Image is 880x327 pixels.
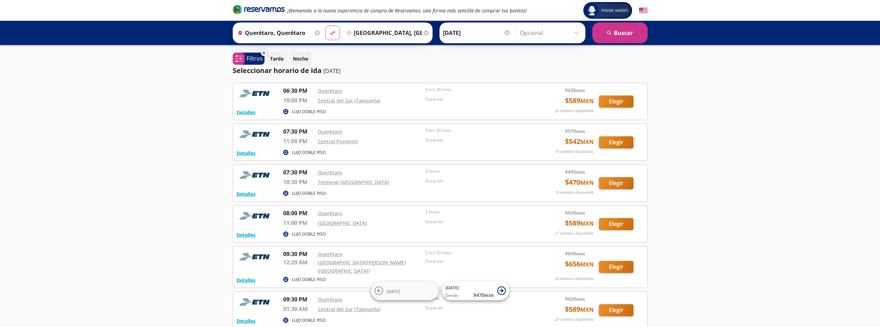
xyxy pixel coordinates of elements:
[639,6,648,15] button: English
[599,261,633,273] button: Elegir
[289,52,312,65] button: Noche
[292,317,326,324] p: LUJO DOBLE PISO
[425,96,530,102] p: Duración
[283,168,314,176] p: 07:30 PM
[425,178,530,184] p: Duración
[520,24,582,42] input: Opcional
[599,96,633,108] button: Elegir
[565,259,594,269] span: $ 656
[237,109,256,116] button: Detalles
[233,65,322,76] p: Seleccionar horario de ida
[292,190,326,197] p: LUJO DOBLE PISO
[318,296,342,303] a: Querétaro
[599,218,633,230] button: Elegir
[283,250,314,258] p: 09:30 PM
[565,304,594,315] span: $ 589
[237,168,275,182] img: RESERVAMOS
[565,250,585,257] span: $ 690
[283,178,314,186] p: 10:30 PM
[237,317,256,325] button: Detalles
[318,88,342,94] a: Querétaro
[576,251,585,256] small: MXN
[425,219,530,225] p: Duración
[318,138,358,145] a: Central Poniente
[318,97,380,104] a: Central del Sur (Taxqueña)
[237,87,275,100] img: RESERVAMOS
[555,108,594,114] p: 20 asientos disponibles
[371,281,438,300] button: [DATE]
[237,250,275,264] img: RESERVAMOS
[235,24,313,42] input: Buscar Origen
[576,297,585,302] small: MXN
[266,52,287,65] button: Tarde
[599,177,633,189] button: Elegir
[565,295,585,302] span: $ 620
[565,168,585,175] span: $ 495
[323,67,341,75] p: [DATE]
[565,96,594,106] span: $ 589
[344,24,422,42] input: Buscar Destino
[283,219,314,227] p: 11:00 PM
[425,258,530,264] p: Duración
[318,128,342,135] a: Querétaro
[287,7,527,14] em: ¡Bienvenido a la nueva experiencia de compra de Reservamos, una forma más sencilla de comprar tus...
[318,179,389,185] a: Terminal [GEOGRAPHIC_DATA]
[565,127,585,135] span: $ 570
[580,306,594,314] small: MXN
[580,97,594,105] small: MXN
[442,281,509,300] button: [DATE]Desde:$470MXN
[580,179,594,187] small: MXN
[484,293,494,298] small: MXN
[270,55,284,62] p: Tarde
[580,261,594,268] small: MXN
[445,292,459,299] span: Desde:
[237,209,275,223] img: RESERVAMOS
[425,168,530,174] p: 3 horas
[555,149,594,155] p: 19 asientos disponibles
[283,305,314,313] p: 01:30 AM
[237,127,275,141] img: RESERVAMOS
[318,306,380,312] a: Central del Sur (Taxqueña)
[565,87,585,94] span: $ 620
[318,210,342,217] a: Querétaro
[233,53,265,65] button: 0Filtros
[565,136,594,147] span: $ 542
[292,109,326,115] p: LUJO DOBLE PISO
[473,291,494,299] span: $ 470
[576,129,585,134] small: MXN
[292,231,326,237] p: LUJO DOBLE PISO
[555,276,594,282] p: 24 asientos disponibles
[387,288,400,294] span: [DATE]
[443,24,511,42] input: Elegir Fecha
[555,190,594,196] p: 19 asientos disponibles
[576,170,585,175] small: MXN
[318,220,367,226] a: [GEOGRAPHIC_DATA]
[233,4,285,17] a: Brand Logo
[555,230,594,236] p: 27 asientos disponibles
[592,22,648,43] button: Buscar
[233,4,285,15] i: Brand Logo
[293,55,308,62] p: Noche
[292,276,326,283] p: LUJO DOBLE PISO
[237,231,256,238] button: Detalles
[599,304,633,316] button: Elegir
[283,209,314,217] p: 08:00 PM
[318,251,342,257] a: Querétaro
[318,169,342,176] a: Querétaro
[283,127,314,136] p: 07:30 PM
[318,259,406,274] a: [GEOGRAPHIC_DATA][PERSON_NAME] ([GEOGRAPHIC_DATA])
[247,54,263,63] p: Filtros
[425,305,530,311] p: Duración
[445,285,459,291] span: [DATE]
[576,210,585,216] small: MXN
[283,96,314,105] p: 10:00 PM
[599,136,633,148] button: Elegir
[565,218,594,228] span: $ 589
[283,295,314,303] p: 09:30 PM
[283,137,314,145] p: 11:00 PM
[263,50,265,56] span: 0
[425,87,530,93] p: 3 hrs 30 mins
[237,276,256,284] button: Detalles
[580,138,594,146] small: MXN
[237,295,275,309] img: RESERVAMOS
